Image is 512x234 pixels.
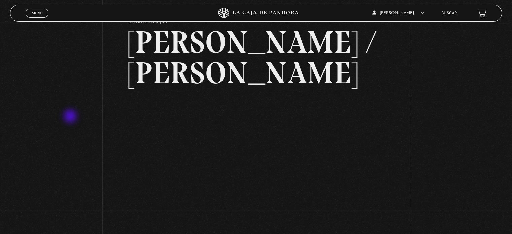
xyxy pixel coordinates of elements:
[372,11,425,15] span: [PERSON_NAME]
[29,17,45,22] span: Cerrar
[477,8,486,18] a: View your shopping cart
[441,11,457,15] a: Buscar
[128,27,384,89] h2: [PERSON_NAME] / [PERSON_NAME]
[32,11,43,15] span: Menu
